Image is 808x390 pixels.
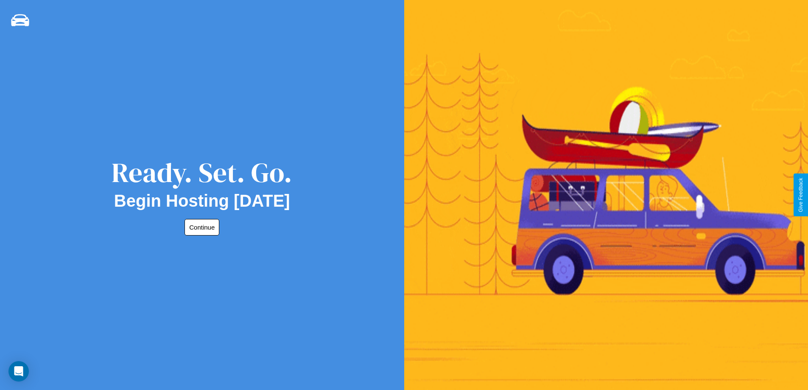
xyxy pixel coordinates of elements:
div: Open Intercom Messenger [8,361,29,382]
div: Give Feedback [798,178,804,212]
div: Ready. Set. Go. [112,154,292,191]
h2: Begin Hosting [DATE] [114,191,290,210]
button: Continue [185,219,219,236]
